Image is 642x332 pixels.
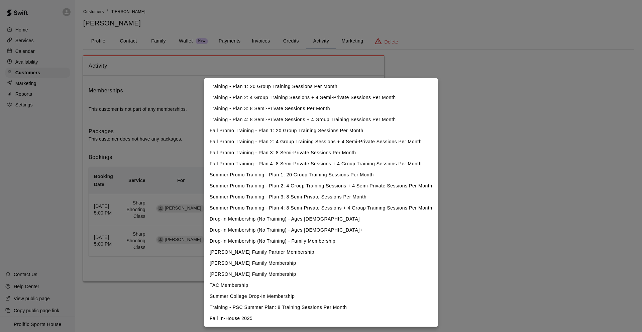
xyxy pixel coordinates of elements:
[204,136,438,147] li: Fall Promo Training - Plan 2: 4 Group Training Sessions + 4 Semi-Private Sessions Per Month
[204,180,438,191] li: Summer Promo Training - Plan 2: 4 Group Training Sessions + 4 Semi-Private Sessions Per Month
[204,147,438,158] li: Fall Promo Training - Plan 3: 8 Semi-Private Sessions Per Month
[204,114,438,125] li: Training - Plan 4: 8 Semi-Private Sessions + 4 Group Training Sessions Per Month
[204,280,438,291] li: TAC Membership
[204,313,438,324] li: Fall In-House 2025
[204,158,438,169] li: Fall Promo Training - Plan 4: 8 Semi-Private Sessions + 4 Group Training Sessions Per Month
[204,236,438,247] li: Drop-In Membership (No Training) - Family Membership
[204,258,438,269] li: [PERSON_NAME] Family Membership
[204,81,438,92] li: Training - Plan 1: 20 Group Training Sessions Per Month
[204,302,438,313] li: Training - PSC Summer Plan: 8 Training Sessions Per Month
[204,214,438,225] li: Drop-In Membership (No Training) - Ages [DEMOGRAPHIC_DATA]
[204,269,438,280] li: [PERSON_NAME] Family Membership
[204,247,438,258] li: [PERSON_NAME] Family Partner Membership
[204,191,438,202] li: Summer Promo Training - Plan 3: 8 Semi-Private Sessions Per Month
[204,103,438,114] li: Training - Plan 3: 8 Semi-Private Sessions Per Month
[204,225,438,236] li: Drop-In Membership (No Training) - Ages [DEMOGRAPHIC_DATA]+
[204,202,438,214] li: Summer Promo Training - Plan 4: 8 Semi-Private Sessions + 4 Group Training Sessions Per Month
[204,169,438,180] li: Summer Promo Training - Plan 1: 20 Group Training Sessions Per Month
[204,92,438,103] li: Training - Plan 2: 4 Group Training Sessions + 4 Semi-Private Sessions Per Month
[204,125,438,136] li: Fall Promo Training - Plan 1: 20 Group Training Sessions Per Month
[204,291,438,302] li: Summer College Drop-In Membership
